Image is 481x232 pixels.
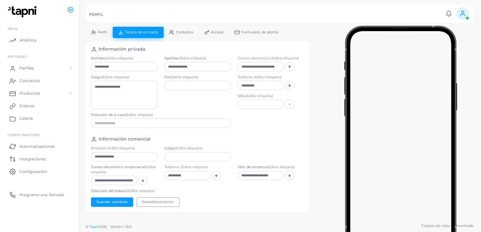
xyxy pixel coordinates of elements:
button: Restablecimiento [137,197,179,207]
span: Galería [20,116,33,121]
label: Sitio de empresa [238,165,304,170]
a: Enlaces [5,100,74,112]
span: (Editar etiqueta) [246,94,274,98]
span: Formulario de plomo [241,30,278,34]
span: Programe una llamada [20,192,64,198]
span: 2025 [99,224,106,229]
label: Cargo [91,75,157,80]
span: Teléfono (Editar etiqueta) [238,75,282,79]
span: (Editar etiqueta) [267,165,295,169]
label: Dirección del trabajo [91,189,231,194]
span: Enlaces [20,103,34,109]
span: Perfil [98,30,107,34]
span: (Editar etiqueta) [105,56,133,60]
span: Configuraciones [8,133,40,137]
span: Perfiles [20,65,34,71]
label: Cargo [164,146,231,151]
span: Integraciones [20,156,46,162]
button: Guardar cambios [91,197,133,207]
a: Configuración [5,165,74,178]
span: Contactos [20,78,40,84]
span: (Editar etiqueta) [101,75,129,79]
label: Dirección de la casa [91,113,231,118]
a: Analítica [5,34,74,47]
span: (Editar etiqueta) [125,113,153,117]
span: Empresa (Editar etiqueta) [91,146,135,150]
h4: Información privada [99,47,145,52]
label: Nombre [91,56,157,61]
a: Automatizaciones [5,140,74,152]
span: Analítica [20,37,36,43]
a: Tapni [89,224,99,229]
span: (Editar etiqueta) [175,146,203,150]
span: ENTIDADES [8,55,27,58]
span: IDEAS [8,27,18,30]
span: Contactos [176,30,193,34]
label: Fax [164,75,231,80]
span: © [86,224,132,229]
span: (Editar etiqueta) [91,165,156,174]
label: Sitio [238,94,304,99]
label: Apellido [164,56,231,61]
a: Galería [5,112,74,125]
h4: Información comercial [99,136,150,142]
img: logotipo [6,6,41,18]
span: (Editar etiqueta) [179,56,207,60]
a: Contactos [5,75,74,87]
a: Productos [5,87,74,100]
span: Correo electrónico (Editar etiqueta) [238,56,299,60]
a: Integraciones [5,152,74,165]
span: (Editar etiqueta) [170,75,198,79]
span: Tarjeta de contacto [125,30,158,34]
span: Configuración [20,169,47,174]
span: Productos [20,91,40,96]
a: Programe una llamada [5,188,74,201]
span: Teléfono (Editar etiqueta) [164,165,208,169]
span: Versión: 1.8.0 [110,224,132,229]
span: Acceso [211,30,224,34]
span: (Editar etiqueta) [127,189,155,193]
label: Correo electrónico empresarial [91,165,157,175]
h5: PERFIL [89,12,103,17]
span: Automatizaciones [20,144,55,149]
a: Perfiles [5,62,74,75]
